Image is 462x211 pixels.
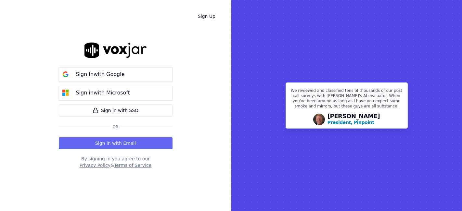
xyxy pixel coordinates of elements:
[59,86,72,99] img: microsoft Sign in button
[290,88,404,111] p: We reviewed and classified tens of thousands of our post call surveys with [PERSON_NAME]'s AI eva...
[59,86,173,100] button: Sign inwith Microsoft
[76,89,130,97] p: Sign in with Microsoft
[80,162,110,168] button: Privacy Policy
[59,137,173,149] button: Sign in with Email
[76,70,125,78] p: Sign in with Google
[327,119,374,126] p: President, Pinpoint
[59,67,173,82] button: Sign inwith Google
[84,43,147,58] img: logo
[114,162,151,168] button: Terms of Service
[59,104,173,117] a: Sign in with SSO
[110,124,121,130] span: Or
[193,10,221,22] a: Sign Up
[59,68,72,81] img: google Sign in button
[59,155,173,168] div: By signing in you agree to our &
[327,113,380,126] div: [PERSON_NAME]
[313,114,325,125] img: Avatar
